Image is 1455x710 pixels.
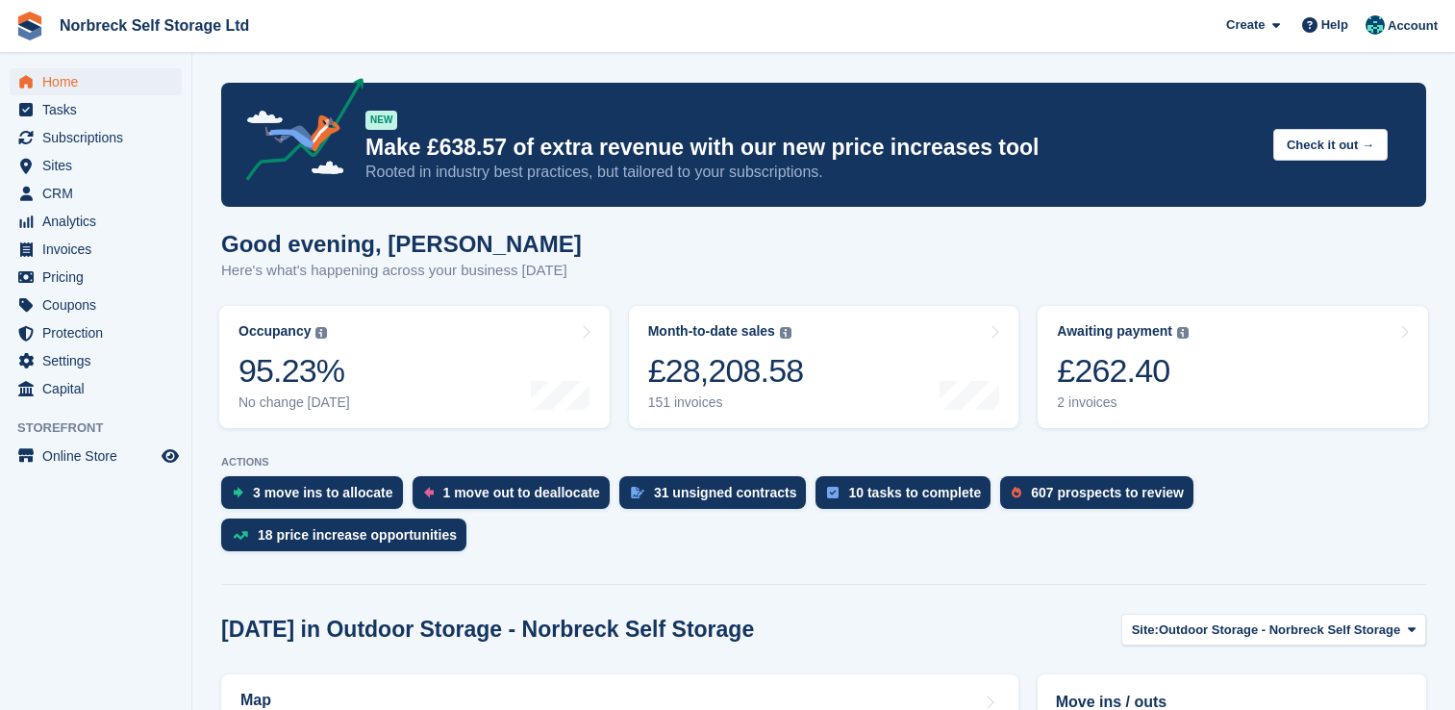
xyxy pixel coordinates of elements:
span: Online Store [42,443,158,469]
span: Settings [42,347,158,374]
a: Occupancy 95.23% No change [DATE] [219,306,610,428]
img: icon-info-grey-7440780725fd019a000dd9b08b2336e03edf1995a4989e88bcd33f0948082b44.svg [315,327,327,339]
span: Storefront [17,418,191,438]
div: £28,208.58 [648,351,804,391]
a: menu [10,264,182,291]
a: 607 prospects to review [1000,476,1203,519]
button: Check it out → [1273,129,1388,161]
div: No change [DATE] [238,394,350,411]
div: 607 prospects to review [1031,485,1184,500]
a: Norbreck Self Storage Ltd [52,10,257,41]
span: Protection [42,319,158,346]
div: 1 move out to deallocate [443,485,600,500]
img: move_ins_to_allocate_icon-fdf77a2bb77ea45bf5b3d319d69a93e2d87916cf1d5bf7949dd705db3b84f3ca.svg [233,487,243,498]
div: 151 invoices [648,394,804,411]
h2: [DATE] in Outdoor Storage - Norbreck Self Storage [221,617,754,643]
div: 10 tasks to complete [848,485,981,500]
div: 18 price increase opportunities [258,527,457,543]
img: task-75834270c22a3079a89374b754ae025e5fb1db73e45f91037f5363f120a921f8.svg [827,487,839,498]
p: Rooted in industry best practices, but tailored to your subscriptions. [365,162,1258,183]
img: stora-icon-8386f47178a22dfd0bd8f6a31ec36ba5ce8667c1dd55bd0f319d3a0aa187defe.svg [15,12,44,40]
a: menu [10,208,182,235]
a: menu [10,68,182,95]
p: ACTIONS [221,456,1426,469]
span: Pricing [42,264,158,291]
span: Analytics [42,208,158,235]
a: 3 move ins to allocate [221,476,413,519]
a: menu [10,124,182,151]
img: price-adjustments-announcement-icon-8257ccfd72463d97f412b2fc003d46551f7dbcb40ab6d574587a9cd5c0d94... [230,78,364,188]
div: 31 unsigned contracts [654,485,797,500]
span: Sites [42,152,158,179]
h1: Good evening, [PERSON_NAME] [221,231,582,257]
img: icon-info-grey-7440780725fd019a000dd9b08b2336e03edf1995a4989e88bcd33f0948082b44.svg [780,327,791,339]
div: 3 move ins to allocate [253,485,393,500]
div: NEW [365,111,397,130]
a: 10 tasks to complete [815,476,1000,519]
span: Account [1388,16,1438,36]
a: menu [10,292,182,318]
a: menu [10,96,182,123]
span: Invoices [42,236,158,263]
div: 95.23% [238,351,350,391]
img: prospect-51fa495bee0391a8d652442698ab0144808aea92771e9ea1ae160a38d050c398.svg [1012,487,1021,498]
a: menu [10,180,182,207]
h2: Map [240,692,271,709]
div: Month-to-date sales [648,323,775,340]
p: Make £638.57 of extra revenue with our new price increases tool [365,134,1258,162]
span: Site: [1132,621,1159,640]
span: Capital [42,375,158,402]
img: contract_signature_icon-13c848040528278c33f63329250d36e43548de30e8caae1d1a13099fd9432cc5.svg [631,487,644,498]
a: menu [10,375,182,402]
span: Tasks [42,96,158,123]
a: 31 unsigned contracts [619,476,816,519]
span: Subscriptions [42,124,158,151]
a: 1 move out to deallocate [413,476,619,519]
a: menu [10,152,182,179]
span: CRM [42,180,158,207]
a: 18 price increase opportunities [221,519,476,561]
span: Create [1226,15,1265,35]
div: £262.40 [1057,351,1189,391]
a: Awaiting payment £262.40 2 invoices [1038,306,1428,428]
a: menu [10,319,182,346]
span: Outdoor Storage - Norbreck Self Storage [1159,621,1400,640]
a: menu [10,347,182,374]
img: price_increase_opportunities-93ffe204e8149a01c8c9dc8f82e8f89637d9d84a8eef4429ea346261dce0b2c0.svg [233,531,248,540]
a: menu [10,443,182,469]
a: Month-to-date sales £28,208.58 151 invoices [629,306,1019,428]
a: menu [10,236,182,263]
button: Site: Outdoor Storage - Norbreck Self Storage [1121,614,1426,646]
p: Here's what's happening across your business [DATE] [221,260,582,282]
img: Sally King [1366,15,1385,35]
span: Coupons [42,292,158,318]
img: icon-info-grey-7440780725fd019a000dd9b08b2336e03edf1995a4989e88bcd33f0948082b44.svg [1177,327,1189,339]
div: 2 invoices [1057,394,1189,411]
div: Awaiting payment [1057,323,1172,340]
span: Home [42,68,158,95]
span: Help [1321,15,1348,35]
a: Preview store [159,444,182,468]
div: Occupancy [238,323,311,340]
img: move_outs_to_deallocate_icon-f764333ba52eb49d3ac5e1228854f67142a1ed5810a6f6cc68b1a99e826820c5.svg [424,487,434,498]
